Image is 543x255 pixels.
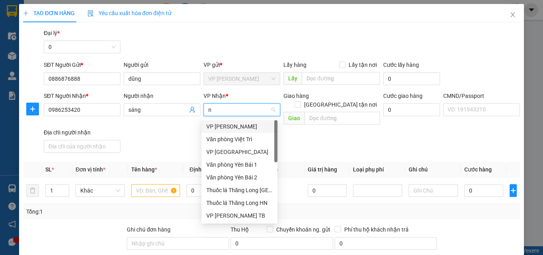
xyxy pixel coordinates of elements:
[231,226,249,233] span: Thu Hộ
[44,140,120,153] input: Địa chỉ của người nhận
[80,185,120,197] span: Khác
[208,73,275,85] span: VP Ngọc Hồi
[23,10,75,16] span: TẠO ĐƠN HÀNG
[131,166,157,173] span: Tên hàng
[76,166,105,173] span: Đơn vị tính
[510,184,517,197] button: plus
[383,93,423,99] label: Cước giao hàng
[48,41,116,53] span: 0
[304,112,380,125] input: Dọc đường
[301,100,380,109] span: [GEOGRAPHIC_DATA] tận nơi
[23,10,29,16] span: plus
[206,160,273,169] div: Văn phòng Yên Bái 1
[283,112,304,125] span: Giao
[206,135,273,144] div: Văn phòng Việt Trì
[189,107,196,113] span: user-add
[502,4,524,26] button: Close
[204,60,280,69] div: VP gửi
[206,173,273,182] div: Văn phòng Yên Bái 2
[26,207,210,216] div: Tổng: 1
[127,237,229,250] input: Ghi chú đơn hàng
[124,60,200,69] div: Người gửi
[383,103,440,116] input: Cước giao hàng
[190,166,218,173] span: Định lượng
[510,12,516,18] span: close
[44,30,60,36] span: Đại lý
[302,72,380,85] input: Dọc đường
[273,225,333,234] span: Chuyển khoản ng. gửi
[383,72,440,85] input: Cước lấy hàng
[405,162,461,177] th: Ghi chú
[283,93,309,99] span: Giao hàng
[443,91,520,100] div: CMND/Passport
[87,10,171,16] span: Yêu cầu xuất hóa đơn điện tử
[202,146,277,158] div: VP Ninh Bình
[204,93,226,99] span: VP Nhận
[202,133,277,146] div: Văn phòng Việt Trì
[202,171,277,184] div: Văn phòng Yên Bái 2
[44,60,120,69] div: SĐT Người Gửi
[202,184,277,197] div: Thuốc lá Thăng Long Thanh Hóa
[341,225,412,234] span: Phí thu hộ khách nhận trả
[510,187,516,194] span: plus
[26,184,39,197] button: delete
[202,158,277,171] div: Văn phòng Yên Bái 1
[206,186,273,195] div: Thuốc lá Thăng Long [GEOGRAPHIC_DATA]
[409,184,458,197] input: Ghi Chú
[383,62,419,68] label: Cước lấy hàng
[308,166,337,173] span: Giá trị hàng
[206,122,273,131] div: VP [PERSON_NAME]
[124,91,200,100] div: Người nhận
[26,103,39,115] button: plus
[206,148,273,156] div: VP [GEOGRAPHIC_DATA]
[283,62,306,68] span: Lấy hàng
[202,197,277,209] div: Thuốc lá Thăng Long HN
[44,128,120,137] div: Địa chỉ người nhận
[350,162,405,177] th: Loại phụ phí
[202,209,277,222] div: VP Trần Phú TB
[202,120,277,133] div: VP Lê Duẩn
[45,166,52,173] span: SL
[308,184,347,197] input: 0
[345,60,380,69] span: Lấy tận nơi
[27,106,39,112] span: plus
[206,199,273,207] div: Thuốc lá Thăng Long HN
[127,226,171,233] label: Ghi chú đơn hàng
[283,72,302,85] span: Lấy
[131,184,180,197] input: VD: Bàn, Ghế
[87,10,94,17] img: icon
[44,91,120,100] div: SĐT Người Nhận
[206,211,273,220] div: VP [PERSON_NAME] TB
[464,166,492,173] span: Cước hàng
